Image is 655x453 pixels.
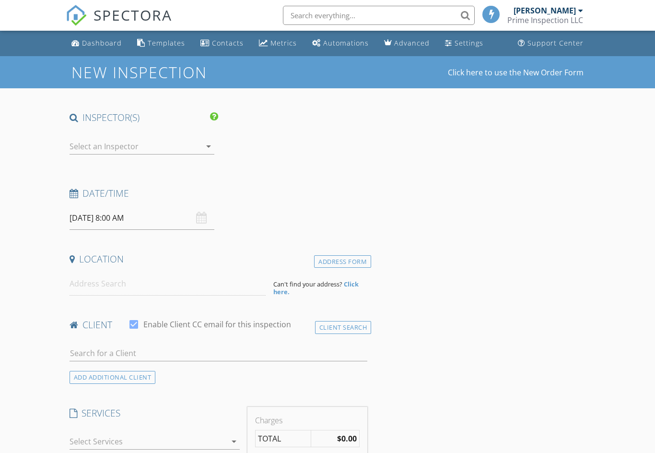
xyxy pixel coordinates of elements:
strong: $0.00 [337,433,357,444]
h4: INSPECTOR(S) [70,111,219,124]
a: Settings [441,35,487,52]
strong: Click here. [273,280,359,296]
div: Address Form [314,255,371,268]
a: Advanced [380,35,433,52]
div: Charges [255,415,360,426]
div: Automations [323,38,369,48]
i: arrow_drop_down [228,436,240,447]
a: Metrics [255,35,301,52]
h4: client [70,319,367,331]
span: Can't find your address? [273,280,342,288]
div: Metrics [270,38,297,48]
div: Settings [455,38,483,48]
h1: New Inspection [71,64,284,81]
a: Templates [133,35,189,52]
a: Click here to use the New Order Form [448,69,584,76]
input: Search everything... [283,6,475,25]
div: Support Center [527,38,584,48]
div: Dashboard [82,38,122,48]
a: SPECTORA [66,13,172,33]
label: Enable Client CC email for this inspection [143,320,291,329]
i: arrow_drop_down [203,141,214,152]
div: Advanced [394,38,430,48]
a: Contacts [197,35,247,52]
h4: Date/Time [70,187,367,200]
td: TOTAL [256,430,311,447]
input: Address Search [70,272,266,296]
div: ADD ADDITIONAL client [70,371,156,384]
div: Contacts [212,38,244,48]
span: SPECTORA [94,5,172,25]
h4: Location [70,253,367,265]
a: Dashboard [68,35,126,52]
div: [PERSON_NAME] [514,6,576,15]
div: Templates [148,38,185,48]
a: Support Center [514,35,587,52]
h4: SERVICES [70,407,240,419]
div: Client Search [315,321,372,334]
a: Automations (Basic) [308,35,373,52]
input: Search for a Client [70,346,367,361]
div: Prime Inspection LLC [507,15,583,25]
img: The Best Home Inspection Software - Spectora [66,5,87,26]
input: Select date [70,206,215,230]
